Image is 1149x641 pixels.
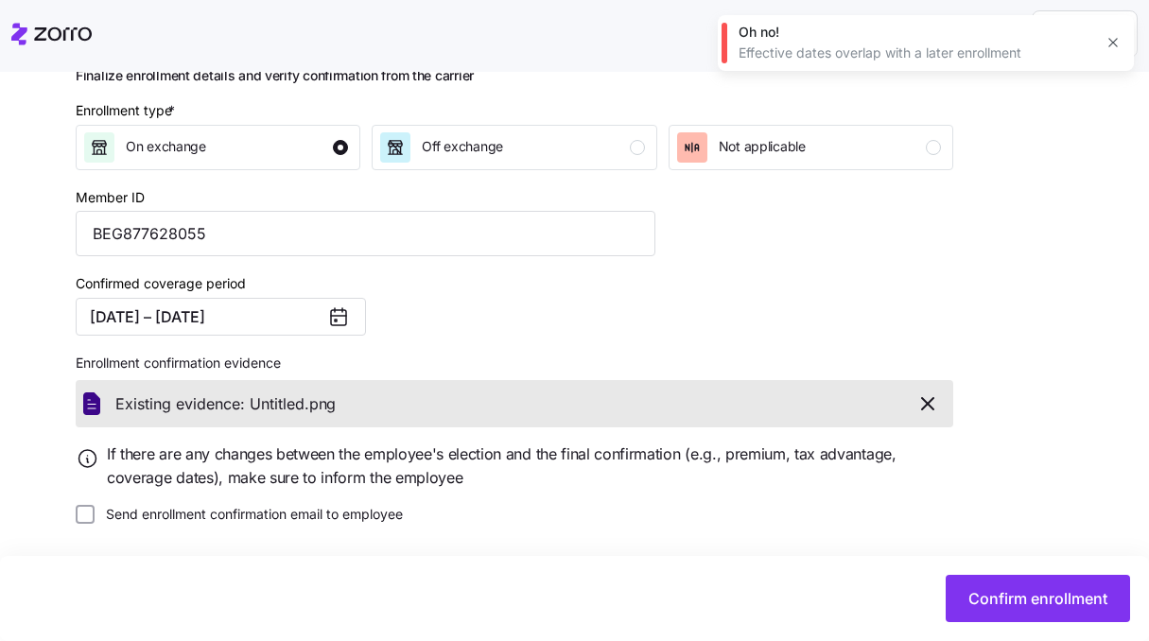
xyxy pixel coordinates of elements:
label: Member ID [76,187,145,208]
span: Existing evidence: Untitled. [115,392,309,416]
span: On exchange [126,137,206,156]
input: Type Member ID [76,211,655,256]
div: Effective dates overlap with a later enrollment [739,43,1092,62]
div: Oh no! [739,23,1092,42]
div: Enrollment type [76,100,179,121]
span: png [309,392,336,416]
span: Confirm enrollment [968,587,1107,610]
button: [DATE] – [DATE] [76,298,366,336]
span: Not applicable [719,137,806,156]
span: Off exchange [422,137,503,156]
h2: Finalize enrollment details and verify confirmation from the carrier [76,67,953,85]
span: Enrollment confirmation evidence [76,354,281,372]
button: Confirm enrollment [946,575,1130,622]
label: Send enrollment confirmation email to employee [95,505,403,524]
label: Confirmed coverage period [76,273,246,294]
span: If there are any changes between the employee's election and the final confirmation (e.g., premiu... [107,442,953,490]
